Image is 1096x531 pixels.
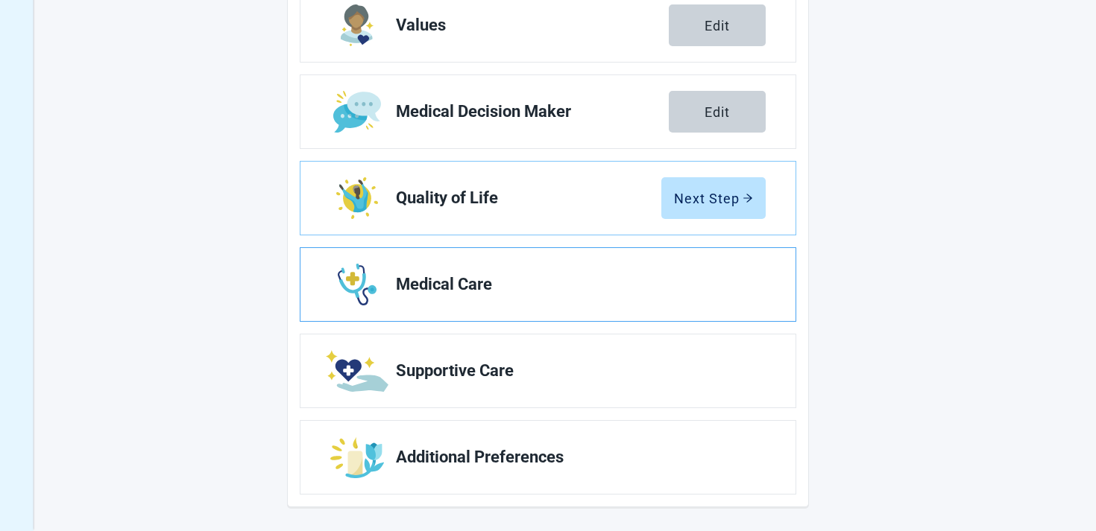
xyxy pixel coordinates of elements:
a: Edit Additional Preferences section [300,421,796,494]
a: Edit Medical Care section [300,248,796,321]
button: Next Steparrow-right [661,177,766,219]
a: Edit Supportive Care section [300,334,796,407]
a: Edit Quality of Life section [300,162,796,235]
div: Edit [705,104,730,119]
span: arrow-right [743,193,753,203]
span: Supportive Care [396,362,754,380]
span: Additional Preferences [396,448,754,466]
div: Edit [705,18,730,33]
span: Medical Care [396,276,754,293]
button: Edit [669,4,766,46]
span: Quality of Life [396,189,661,207]
a: Edit Medical Decision Maker section [300,75,796,148]
span: Values [396,16,669,34]
button: Edit [669,91,766,133]
div: Next Step [674,191,753,206]
span: Medical Decision Maker [396,103,669,121]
